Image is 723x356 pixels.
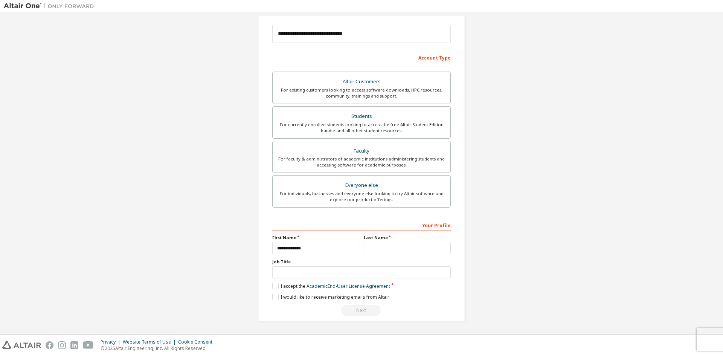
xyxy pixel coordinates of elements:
[277,111,446,122] div: Students
[101,345,217,351] p: © 2025 Altair Engineering, Inc. All Rights Reserved.
[364,235,451,241] label: Last Name
[272,235,359,241] label: First Name
[272,51,451,63] div: Account Type
[4,2,98,10] img: Altair One
[272,294,389,300] label: I would like to receive marketing emails from Altair
[46,341,53,349] img: facebook.svg
[277,156,446,168] div: For faculty & administrators of academic institutions administering students and accessing softwa...
[272,259,451,265] label: Job Title
[272,305,451,316] div: Read and acccept EULA to continue
[277,122,446,134] div: For currently enrolled students looking to access the free Altair Student Edition bundle and all ...
[272,283,390,289] label: I accept the
[178,339,217,345] div: Cookie Consent
[272,219,451,231] div: Your Profile
[2,341,41,349] img: altair_logo.svg
[83,341,94,349] img: youtube.svg
[277,146,446,156] div: Faculty
[277,180,446,191] div: Everyone else
[58,341,66,349] img: instagram.svg
[277,87,446,99] div: For existing customers looking to access software downloads, HPC resources, community, trainings ...
[277,76,446,87] div: Altair Customers
[277,191,446,203] div: For individuals, businesses and everyone else looking to try Altair software and explore our prod...
[101,339,123,345] div: Privacy
[70,341,78,349] img: linkedin.svg
[123,339,178,345] div: Website Terms of Use
[307,283,390,289] a: Academic End-User License Agreement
